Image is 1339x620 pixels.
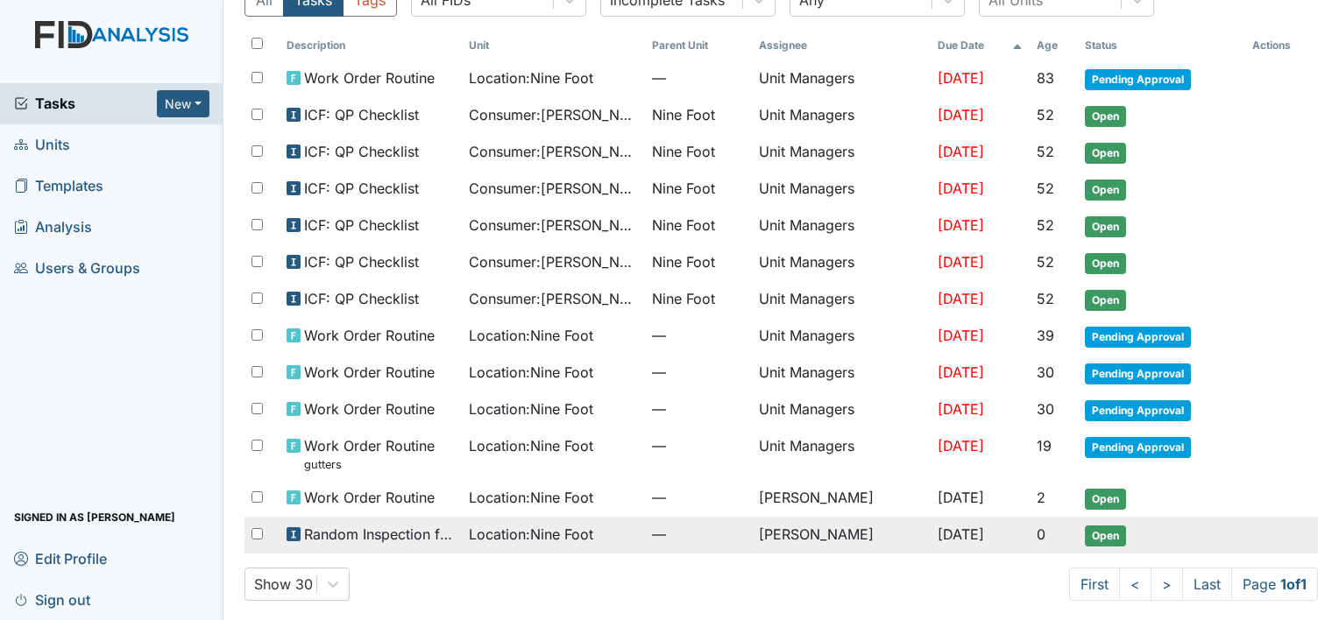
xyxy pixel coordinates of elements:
[14,504,175,531] span: Signed in as [PERSON_NAME]
[469,362,593,383] span: Location : Nine Foot
[1085,216,1126,237] span: Open
[752,517,931,553] td: [PERSON_NAME]
[1037,489,1045,506] span: 2
[1085,437,1191,458] span: Pending Approval
[304,325,435,346] span: Work Order Routine
[938,363,984,381] span: [DATE]
[652,67,745,88] span: —
[252,38,263,49] input: Toggle All Rows Selected
[752,134,931,171] td: Unit Managers
[652,325,745,346] span: —
[304,398,435,419] span: Work Order Routine
[1037,437,1052,454] span: 19
[304,435,435,473] span: Work Order Routine gutters
[1151,567,1183,601] a: >
[752,391,931,428] td: Unit Managers
[938,253,984,271] span: [DATE]
[1030,31,1079,60] th: Toggle SortBy
[469,325,593,346] span: Location : Nine Foot
[1037,69,1054,87] span: 83
[1085,525,1126,546] span: Open
[1069,567,1120,601] a: First
[1037,525,1045,543] span: 0
[652,288,715,309] span: Nine Foot
[652,251,715,272] span: Nine Foot
[1037,143,1054,160] span: 52
[1085,363,1191,384] span: Pending Approval
[1085,290,1126,311] span: Open
[304,288,419,309] span: ICF: QP Checklist
[1037,290,1054,307] span: 52
[652,178,715,199] span: Nine Foot
[1182,567,1232,601] a: Last
[14,255,140,282] span: Users & Groups
[469,178,637,199] span: Consumer : [PERSON_NAME]
[1037,327,1054,344] span: 39
[304,141,419,162] span: ICF: QP Checklist
[938,290,984,307] span: [DATE]
[938,143,984,160] span: [DATE]
[469,435,593,456] span: Location : Nine Foot
[1119,567,1151,601] a: <
[462,31,644,60] th: Toggle SortBy
[469,104,637,125] span: Consumer : [PERSON_NAME]
[652,398,745,419] span: —
[14,131,70,159] span: Units
[469,487,593,508] span: Location : Nine Foot
[652,362,745,383] span: —
[1069,567,1318,601] nav: task-pagination
[938,180,984,197] span: [DATE]
[752,97,931,134] td: Unit Managers
[938,489,984,506] span: [DATE]
[1037,363,1054,381] span: 30
[938,216,984,234] span: [DATE]
[254,574,313,595] div: Show 30
[1037,106,1054,123] span: 52
[469,215,637,236] span: Consumer : [PERSON_NAME]
[280,31,462,60] th: Toggle SortBy
[14,93,157,114] a: Tasks
[752,355,931,391] td: Unit Managers
[304,104,419,125] span: ICF: QP Checklist
[1078,31,1244,60] th: Toggle SortBy
[1037,253,1054,271] span: 52
[652,141,715,162] span: Nine Foot
[938,327,984,344] span: [DATE]
[652,435,745,456] span: —
[469,398,593,419] span: Location : Nine Foot
[1085,69,1191,90] span: Pending Approval
[938,437,984,454] span: [DATE]
[652,487,745,508] span: —
[157,90,209,117] button: New
[469,288,637,309] span: Consumer : [PERSON_NAME]
[469,67,593,88] span: Location : Nine Foot
[1037,400,1054,418] span: 30
[931,31,1030,60] th: Toggle SortBy
[14,214,92,241] span: Analysis
[1085,143,1126,164] span: Open
[14,173,103,200] span: Templates
[938,69,984,87] span: [DATE]
[752,60,931,97] td: Unit Managers
[1037,216,1054,234] span: 52
[752,428,931,480] td: Unit Managers
[304,67,435,88] span: Work Order Routine
[752,480,931,517] td: [PERSON_NAME]
[304,251,419,272] span: ICF: QP Checklist
[14,586,90,613] span: Sign out
[304,178,419,199] span: ICF: QP Checklist
[1085,327,1191,348] span: Pending Approval
[645,31,752,60] th: Toggle SortBy
[1085,489,1126,510] span: Open
[752,208,931,244] td: Unit Managers
[938,525,984,543] span: [DATE]
[1231,567,1318,601] span: Page
[652,215,715,236] span: Nine Foot
[304,362,435,383] span: Work Order Routine
[469,251,637,272] span: Consumer : [PERSON_NAME]
[1085,253,1126,274] span: Open
[938,400,984,418] span: [DATE]
[752,281,931,318] td: Unit Managers
[1280,575,1307,593] strong: 1 of 1
[652,524,745,545] span: —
